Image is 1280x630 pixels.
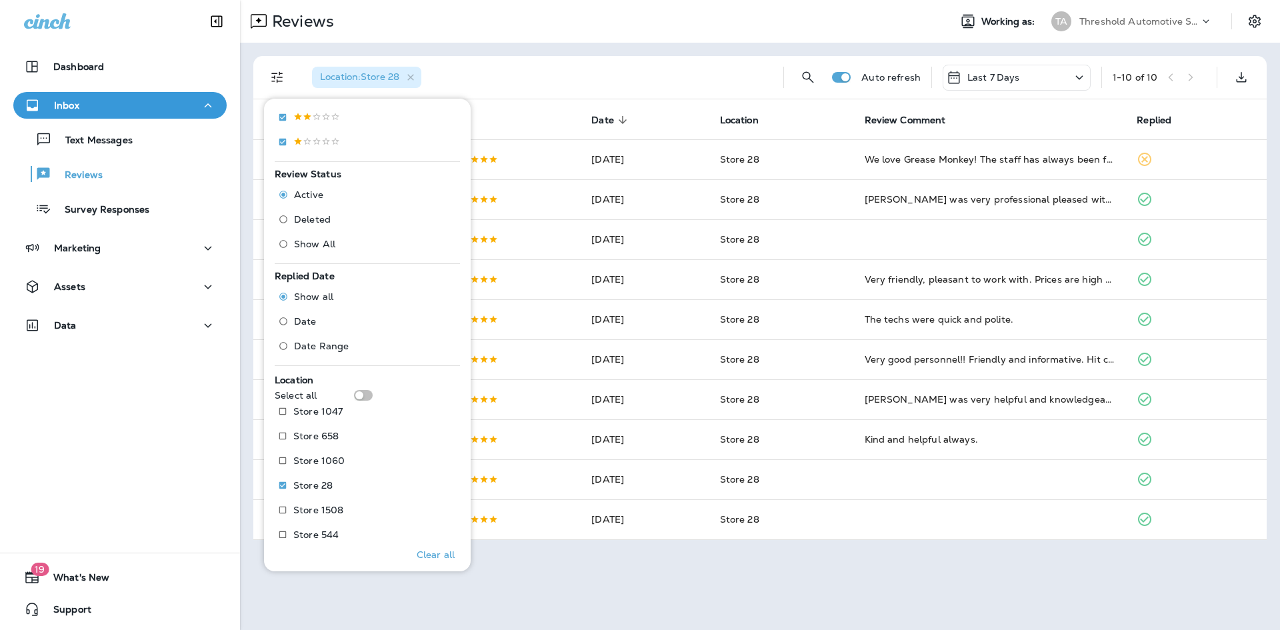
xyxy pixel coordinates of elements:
[865,313,1116,326] div: The techs were quick and polite.
[967,72,1020,83] p: Last 7 Days
[865,393,1116,406] div: Danny was very helpful and knowledgeable would come back again
[720,393,759,405] span: Store 28
[865,433,1116,446] div: Kind and helpful always.
[417,549,455,560] p: Clear all
[275,390,317,401] p: Select all
[720,114,776,126] span: Location
[720,473,759,485] span: Store 28
[591,115,614,126] span: Date
[294,341,349,351] span: Date Range
[293,455,345,466] p: Store 1060
[1243,9,1267,33] button: Settings
[581,419,709,459] td: [DATE]
[591,114,631,126] span: Date
[267,11,334,31] p: Reviews
[720,153,759,165] span: Store 28
[795,64,821,91] button: Search Reviews
[293,505,343,515] p: Store 1508
[294,214,331,225] span: Deleted
[198,8,235,35] button: Collapse Sidebar
[293,431,339,441] p: Store 658
[54,281,85,292] p: Assets
[865,153,1116,166] div: We love Grease Monkey! The staff has always been friendly and easy to work with. Today, Danny, wa...
[13,195,227,223] button: Survey Responses
[264,64,291,91] button: Filters
[13,160,227,188] button: Reviews
[720,313,759,325] span: Store 28
[581,179,709,219] td: [DATE]
[865,114,963,126] span: Review Comment
[720,273,759,285] span: Store 28
[294,189,323,200] span: Active
[293,529,339,540] p: Store 544
[13,53,227,80] button: Dashboard
[13,564,227,591] button: 19What's New
[1079,16,1199,27] p: Threshold Automotive Service dba Grease Monkey
[720,233,759,245] span: Store 28
[52,135,133,147] p: Text Messages
[54,320,77,331] p: Data
[720,115,759,126] span: Location
[31,563,49,576] span: 19
[411,538,460,571] button: Clear all
[865,193,1116,206] div: Danny was very professional pleased with service
[581,259,709,299] td: [DATE]
[720,353,759,365] span: Store 28
[293,480,333,491] p: Store 28
[294,316,317,327] span: Date
[54,100,79,111] p: Inbox
[1228,64,1255,91] button: Export as CSV
[581,379,709,419] td: [DATE]
[581,219,709,259] td: [DATE]
[1113,72,1157,83] div: 1 - 10 of 10
[294,291,333,302] span: Show all
[294,239,335,249] span: Show All
[13,92,227,119] button: Inbox
[13,235,227,261] button: Marketing
[13,596,227,623] button: Support
[1137,114,1189,126] span: Replied
[13,273,227,300] button: Assets
[865,353,1116,366] div: Very good personnel!! Friendly and informative. Hit cookies, pop and cold water a huge plus. Grea...
[581,339,709,379] td: [DATE]
[581,299,709,339] td: [DATE]
[865,273,1116,286] div: Very friendly, pleasant to work with. Prices are high everywhere, but it's a lot easier with grea...
[865,115,946,126] span: Review Comment
[275,168,341,180] span: Review Status
[1051,11,1071,31] div: TA
[51,204,149,217] p: Survey Responses
[54,243,101,253] p: Marketing
[581,139,709,179] td: [DATE]
[861,72,921,83] p: Auto refresh
[40,572,109,588] span: What's New
[264,91,471,571] div: Filters
[581,499,709,539] td: [DATE]
[13,312,227,339] button: Data
[13,125,227,153] button: Text Messages
[40,604,91,620] span: Support
[981,16,1038,27] span: Working as:
[53,61,104,72] p: Dashboard
[720,433,759,445] span: Store 28
[51,169,103,182] p: Reviews
[581,459,709,499] td: [DATE]
[720,193,759,205] span: Store 28
[275,374,313,386] span: Location
[1137,115,1171,126] span: Replied
[312,67,421,88] div: Location:Store 28
[293,406,343,417] p: Store 1047
[720,513,759,525] span: Store 28
[320,71,399,83] span: Location : Store 28
[275,270,335,282] span: Replied Date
